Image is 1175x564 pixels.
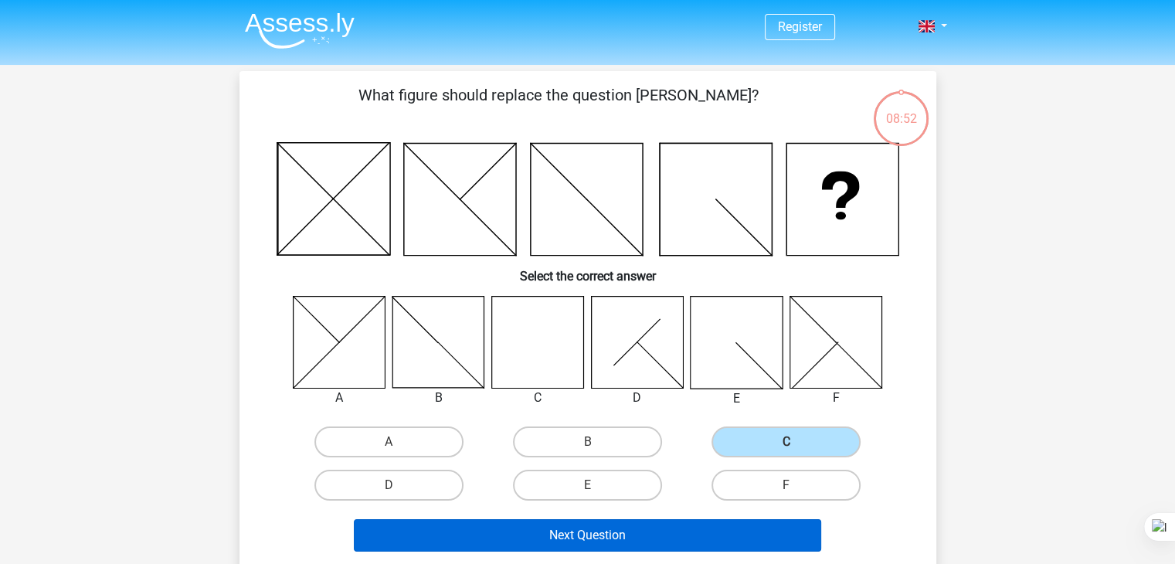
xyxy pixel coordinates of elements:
button: Next Question [354,519,821,552]
label: D [314,470,464,501]
label: C [711,426,861,457]
div: 08:52 [872,90,930,128]
div: C [480,389,596,407]
div: B [380,389,497,407]
p: What figure should replace the question [PERSON_NAME]? [264,83,854,130]
label: B [513,426,662,457]
label: F [711,470,861,501]
div: E [678,389,795,408]
div: D [579,389,696,407]
h6: Select the correct answer [264,257,912,284]
a: Register [778,19,822,34]
label: A [314,426,464,457]
img: Assessly [245,12,355,49]
label: E [513,470,662,501]
div: F [778,389,895,407]
div: A [281,389,398,407]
